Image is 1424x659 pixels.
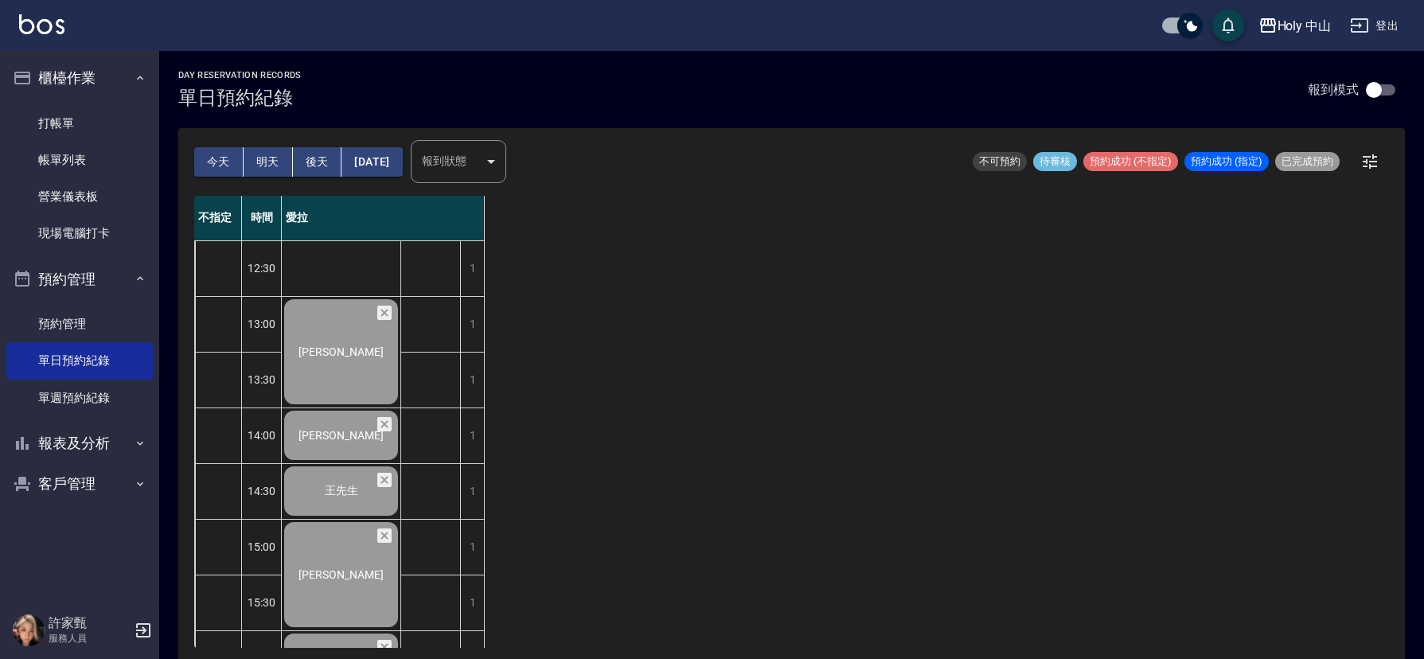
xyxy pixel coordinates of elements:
[6,342,153,379] a: 單日預約紀錄
[242,463,282,519] div: 14:30
[242,296,282,352] div: 13:00
[460,297,484,352] div: 1
[1275,154,1340,169] span: 已完成預約
[1184,154,1269,169] span: 預約成功 (指定)
[1212,10,1244,41] button: save
[178,70,302,80] h2: day Reservation records
[1083,154,1178,169] span: 預約成功 (不指定)
[295,568,387,581] span: [PERSON_NAME]
[460,353,484,407] div: 1
[460,241,484,296] div: 1
[973,154,1027,169] span: 不可預約
[49,631,130,645] p: 服務人員
[242,575,282,630] div: 15:30
[1278,16,1332,36] div: Holy 中山
[242,407,282,463] div: 14:00
[242,196,282,240] div: 時間
[242,240,282,296] div: 12:30
[242,352,282,407] div: 13:30
[178,87,302,109] h3: 單日預約紀錄
[13,614,45,646] img: Person
[6,57,153,99] button: 櫃檯作業
[460,575,484,630] div: 1
[6,142,153,178] a: 帳單列表
[6,215,153,252] a: 現場電腦打卡
[194,196,242,240] div: 不指定
[282,196,485,240] div: 愛拉
[1308,81,1359,98] p: 報到模式
[460,408,484,463] div: 1
[6,105,153,142] a: 打帳單
[1252,10,1338,42] button: Holy 中山
[6,423,153,464] button: 報表及分析
[6,178,153,215] a: 營業儀表板
[194,147,244,177] button: 今天
[6,306,153,342] a: 預約管理
[341,147,402,177] button: [DATE]
[295,429,387,442] span: [PERSON_NAME]
[1033,154,1077,169] span: 待審核
[460,520,484,575] div: 1
[1344,11,1405,41] button: 登出
[49,615,130,631] h5: 許家甄
[244,147,293,177] button: 明天
[293,147,342,177] button: 後天
[460,464,484,519] div: 1
[242,519,282,575] div: 15:00
[19,14,64,34] img: Logo
[6,463,153,505] button: 客戶管理
[295,345,387,358] span: [PERSON_NAME]
[322,484,361,498] span: 王先生
[6,259,153,300] button: 預約管理
[6,380,153,416] a: 單週預約紀錄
